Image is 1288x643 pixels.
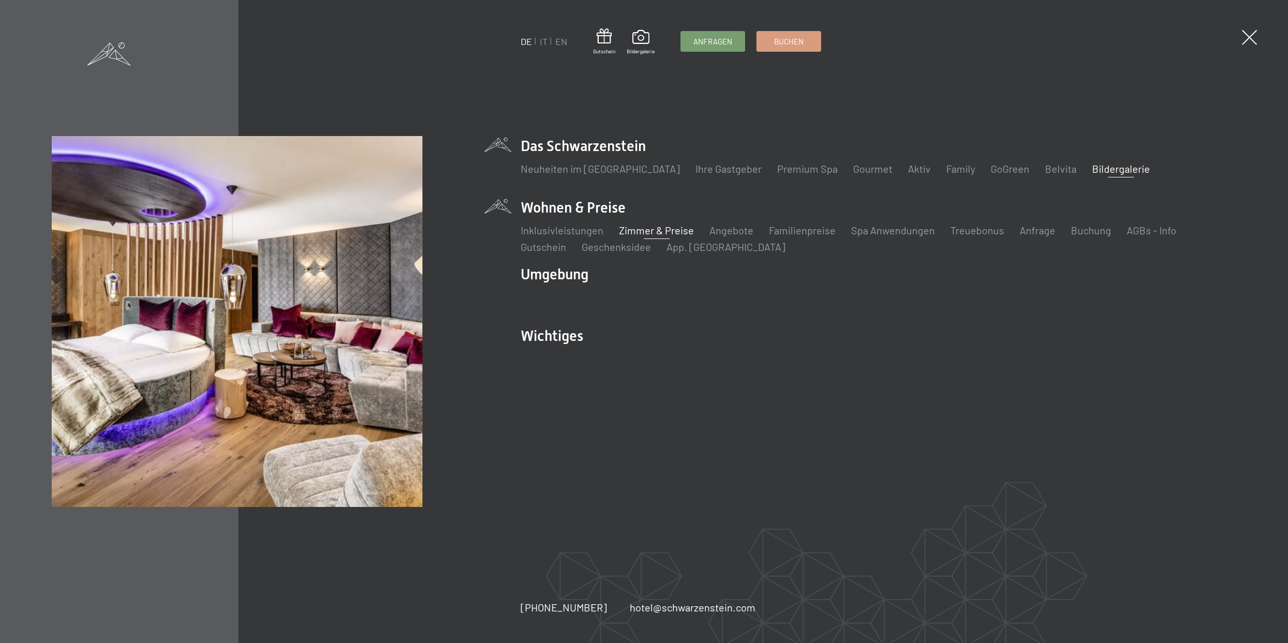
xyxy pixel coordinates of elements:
a: [PHONE_NUMBER] [521,600,607,615]
a: Bildergalerie [1092,162,1150,175]
a: EN [555,36,567,47]
a: Angebote [709,224,753,236]
a: Gutschein [593,28,615,55]
a: AGBs - Info [1127,224,1176,236]
a: DE [521,36,532,47]
a: hotel@schwarzenstein.com [630,600,755,615]
a: Ihre Gastgeber [695,162,762,175]
a: Premium Spa [777,162,838,175]
a: GoGreen [991,162,1029,175]
a: Anfrage [1020,224,1055,236]
a: Geschenksidee [582,241,651,253]
a: Spa Anwendungen [851,224,935,236]
a: Gourmet [853,162,892,175]
span: Gutschein [593,48,615,55]
a: Gutschein [521,241,566,253]
a: Belvita [1045,162,1077,175]
a: Treuebonus [950,224,1004,236]
span: [PHONE_NUMBER] [521,601,607,614]
a: IT [540,36,548,47]
a: Familienpreise [769,224,836,236]
span: Bildergalerie [627,48,655,55]
a: Aktiv [908,162,931,175]
a: Zimmer & Preise [619,224,694,236]
a: Anfragen [681,32,745,51]
a: App. [GEOGRAPHIC_DATA] [666,241,785,253]
a: Buchen [757,32,821,51]
img: Bildergalerie [52,136,422,507]
a: Family [946,162,975,175]
a: Buchung [1071,224,1111,236]
a: Neuheiten im [GEOGRAPHIC_DATA] [521,162,680,175]
a: Bildergalerie [627,30,655,55]
span: Anfragen [693,36,732,47]
span: Buchen [774,36,804,47]
a: Inklusivleistungen [521,224,603,236]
